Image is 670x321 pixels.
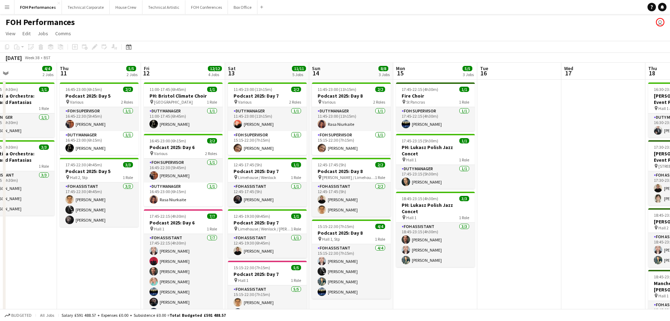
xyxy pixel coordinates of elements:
[23,30,31,37] span: Edit
[228,0,257,14] button: Box Office
[23,55,41,60] span: Week 38
[6,54,22,61] div: [DATE]
[4,311,33,319] button: Budgeted
[14,0,62,14] button: FOH Performances
[6,30,15,37] span: View
[44,55,51,60] div: BST
[6,17,75,27] h1: FOH Performances
[20,29,33,38] a: Edit
[3,29,18,38] a: View
[52,29,74,38] a: Comms
[62,0,110,14] button: Technical Corporate
[11,313,32,318] span: Budgeted
[55,30,71,37] span: Comms
[185,0,228,14] button: FOH Conferences
[35,29,51,38] a: Jobs
[656,18,664,26] app-user-avatar: Liveforce Admin
[38,30,48,37] span: Jobs
[39,313,56,318] span: All jobs
[170,313,226,318] span: Total Budgeted £591 488.57
[142,0,185,14] button: Technical Artistic
[110,0,142,14] button: House Crew
[62,313,226,318] div: Salary £591 488.57 + Expenses £0.00 + Subsistence £0.00 =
